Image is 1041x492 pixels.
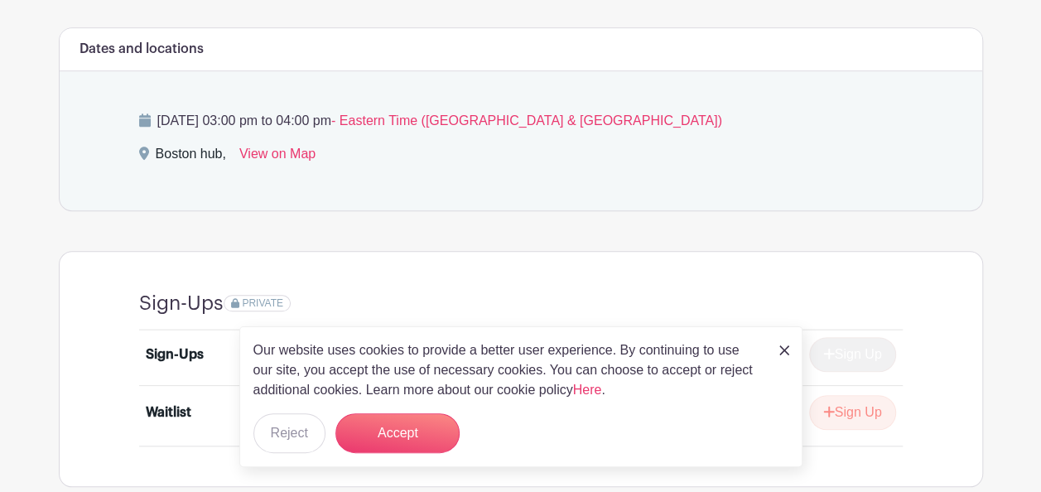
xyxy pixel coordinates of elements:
h4: Sign-Ups [139,292,224,316]
p: [DATE] 03:00 pm to 04:00 pm [139,111,903,131]
p: Our website uses cookies to provide a better user experience. By continuing to use our site, you ... [253,340,762,400]
img: close_button-5f87c8562297e5c2d7936805f587ecaba9071eb48480494691a3f1689db116b3.svg [779,345,789,355]
div: Sign-Ups [146,345,204,364]
div: Waitlist [146,403,191,422]
div: Boston hub, [156,144,226,171]
span: - Eastern Time ([GEOGRAPHIC_DATA] & [GEOGRAPHIC_DATA]) [331,113,722,128]
span: PRIVATE [242,297,283,309]
button: Sign Up [809,395,896,430]
h6: Dates and locations [80,41,204,57]
a: View on Map [239,144,316,171]
button: Accept [335,413,460,453]
a: Here [573,383,602,397]
button: Reject [253,413,325,453]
